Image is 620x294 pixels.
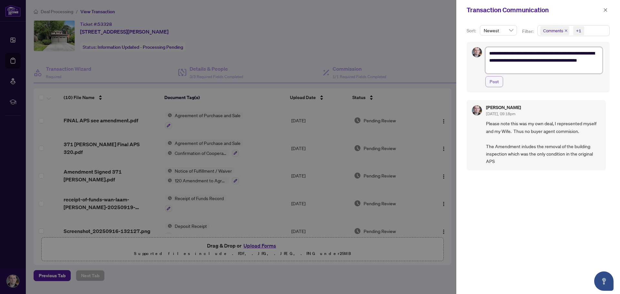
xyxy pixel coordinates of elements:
[490,76,499,87] span: Post
[472,106,482,115] img: Profile Icon
[472,47,482,57] img: Profile Icon
[467,5,601,15] div: Transaction Communication
[540,26,569,35] span: Comments
[485,76,503,87] button: Post
[522,28,534,35] p: Filter:
[576,27,581,34] div: +1
[467,27,477,34] p: Sort:
[486,120,601,165] span: Please note this was my own deal, I represented myself and my Wife. Thus no buyer agent commision...
[543,27,563,34] span: Comments
[594,271,614,291] button: Open asap
[564,29,568,32] span: close
[486,105,521,110] h5: [PERSON_NAME]
[484,25,513,35] span: Newest
[486,111,515,116] span: [DATE], 09:18pm
[603,8,608,12] span: close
